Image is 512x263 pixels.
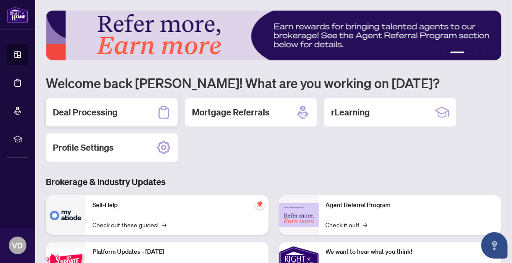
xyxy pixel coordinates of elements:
[481,232,508,259] button: Open asap
[450,52,464,55] button: 2
[53,141,114,154] h2: Profile Settings
[443,52,447,55] button: 1
[53,106,118,119] h2: Deal Processing
[326,220,368,230] a: Check it out!→
[46,74,501,91] h1: Welcome back [PERSON_NAME]! What are you working on [DATE]?
[162,220,166,230] span: →
[92,247,262,257] p: Platform Updates - [DATE]
[331,106,370,119] h2: rLearning
[475,52,479,55] button: 4
[192,106,269,119] h2: Mortgage Referrals
[46,176,501,188] h3: Brokerage & Industry Updates
[279,203,319,227] img: Agent Referral Program
[92,220,166,230] a: Check out these guides!→
[254,199,265,209] span: pushpin
[363,220,368,230] span: →
[482,52,486,55] button: 5
[12,239,23,252] span: VD
[489,52,493,55] button: 6
[46,195,85,235] img: Self-Help
[7,7,28,23] img: logo
[326,200,495,210] p: Agent Referral Program
[46,11,501,60] img: Slide 1
[468,52,471,55] button: 3
[92,200,262,210] p: Self-Help
[326,247,495,257] p: We want to hear what you think!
